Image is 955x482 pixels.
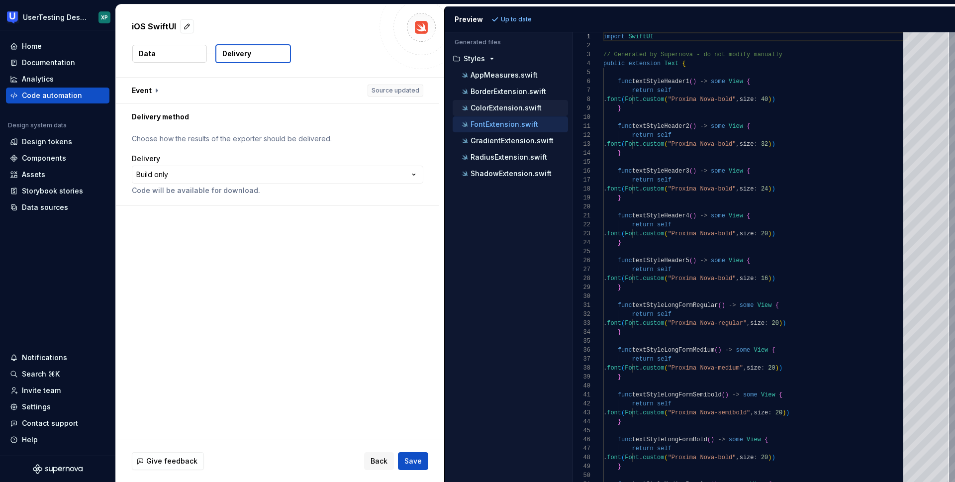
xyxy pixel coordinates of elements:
span: -> [725,347,732,354]
span: self [657,177,671,184]
p: Styles [464,55,485,63]
div: 30 [573,292,590,301]
span: : [754,96,757,103]
span: View [729,257,743,264]
span: func [617,391,632,398]
span: some [711,257,725,264]
button: RadiusExtension.swift [453,152,568,163]
span: } [617,374,621,381]
div: 12 [573,131,590,140]
span: ( [664,141,668,148]
span: -> [732,391,739,398]
span: Back [371,456,387,466]
span: custom [643,275,664,282]
span: Font [625,230,639,237]
span: custom [643,96,664,103]
span: , [743,365,746,372]
span: custom [643,186,664,193]
div: 36 [573,346,590,355]
div: 15 [573,158,590,167]
span: ( [621,96,625,103]
span: } [617,239,621,246]
button: Styles [449,53,568,64]
span: ( [689,168,692,175]
span: ) [782,320,786,327]
span: . [603,186,607,193]
span: } [617,105,621,112]
span: } [617,194,621,201]
span: ) [771,141,775,148]
span: "Proxima Nova-bold" [668,275,736,282]
span: some [711,212,725,219]
span: View [761,391,775,398]
button: GradientExtension.swift [453,135,568,146]
div: XP [101,13,108,21]
a: Invite team [6,383,109,398]
div: Assets [22,170,45,180]
span: View [729,123,743,130]
a: Supernova Logo [33,464,83,474]
a: Code automation [6,88,109,103]
span: . [639,320,643,327]
p: iOS SwiftUI [132,20,176,32]
div: 5 [573,68,590,77]
div: 4 [573,59,590,68]
span: Font [625,365,639,372]
span: Font [625,96,639,103]
span: : [754,141,757,148]
a: Settings [6,399,109,415]
label: Delivery [132,154,160,164]
span: . [603,96,607,103]
span: : [754,230,757,237]
span: some [739,302,754,309]
div: 10 [573,113,590,122]
div: 24 [573,238,590,247]
span: self [657,87,671,94]
span: View [729,168,743,175]
span: ( [689,212,692,219]
span: ) [693,168,696,175]
button: Contact support [6,415,109,431]
span: { [771,347,775,354]
div: 21 [573,211,590,220]
span: func [617,257,632,264]
button: Save [398,452,428,470]
span: Font [625,186,639,193]
span: return [632,311,653,318]
a: Storybook stories [6,183,109,199]
span: font [607,320,621,327]
span: . [639,141,643,148]
span: ) [693,212,696,219]
span: custom [643,320,664,327]
span: textStyleHeader4 [632,212,689,219]
span: ( [621,275,625,282]
span: . [603,320,607,327]
span: ( [621,365,625,372]
button: Search ⌘K [6,366,109,382]
span: some [711,168,725,175]
span: ( [664,320,668,327]
p: ShadowExtension.swift [471,170,552,178]
span: , [736,230,739,237]
span: 32 [761,141,767,148]
div: Design tokens [22,137,72,147]
button: FontExtension.swift [453,119,568,130]
span: 20 [761,230,767,237]
div: 33 [573,319,590,328]
span: , [736,96,739,103]
span: , [747,320,750,327]
span: } [617,150,621,157]
div: Code automation [22,91,82,100]
span: textStyleHeader2 [632,123,689,130]
span: "Proxima Nova-regular" [668,320,746,327]
div: 41 [573,390,590,399]
span: some [711,78,725,85]
button: Delivery [215,44,291,63]
div: 28 [573,274,590,283]
span: "Proxima Nova-medium" [668,365,743,372]
span: textStyleLongFormRegular [632,302,718,309]
div: Invite team [22,386,61,395]
img: 41adf70f-fc1c-4662-8e2d-d2ab9c673b1b.png [7,11,19,23]
div: 8 [573,95,590,104]
span: Font [625,141,639,148]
